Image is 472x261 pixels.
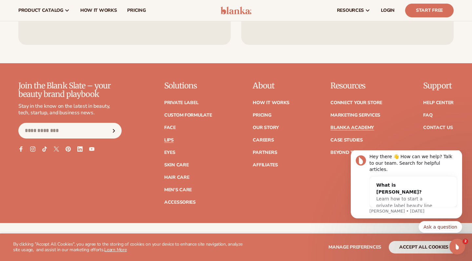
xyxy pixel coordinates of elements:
a: Our Story [253,125,279,130]
div: Hey there 👋 How can we help? Talk to our team. Search for helpful articles. [29,3,116,23]
p: Message from Lee, sent 1d ago [29,58,116,64]
div: What is [PERSON_NAME]? [35,31,96,45]
a: Contact Us [423,125,453,130]
a: Skin Care [164,163,188,167]
iframe: Intercom notifications message [341,150,472,237]
a: Case Studies [330,138,363,142]
a: Learn More [104,247,127,253]
span: Manage preferences [328,244,381,250]
a: Private label [164,101,198,105]
p: Resources [330,82,382,90]
a: Face [164,125,176,130]
p: Join the Blank Slate – your beauty brand playbook [18,82,122,99]
a: Accessories [164,200,196,205]
a: Affiliates [253,163,278,167]
div: What is [PERSON_NAME]?Learn how to start a private label beauty line with [PERSON_NAME] [29,26,103,71]
div: Message content [29,3,116,57]
p: By clicking "Accept All Cookies", you agree to the storing of cookies on your device to enhance s... [13,242,246,253]
a: Marketing services [330,113,380,118]
button: Quick reply: Ask a question [78,71,121,83]
iframe: Intercom live chat [449,239,465,254]
button: Manage preferences [328,241,381,253]
a: How It Works [253,101,289,105]
a: Lips [164,138,174,142]
span: How It Works [80,8,117,13]
span: LOGIN [381,8,395,13]
span: Learn how to start a private label beauty line with [PERSON_NAME] [35,46,91,65]
a: Eyes [164,150,175,155]
a: Hair Care [164,175,189,180]
a: FAQ [423,113,432,118]
a: Men's Care [164,188,192,192]
a: Connect your store [330,101,382,105]
p: Support [423,82,454,90]
p: Stay in the know on the latest in beauty, tech, startup, and business news. [18,103,122,117]
span: product catalog [18,8,63,13]
a: Blanka Academy [330,125,374,130]
a: Custom formulate [164,113,212,118]
div: Quick reply options [10,71,121,83]
button: accept all cookies [389,241,459,253]
span: pricing [127,8,146,13]
span: resources [337,8,364,13]
img: Profile image for Lee [15,5,25,15]
p: About [253,82,289,90]
span: 2 [463,239,468,244]
button: Subscribe [107,123,121,139]
a: Start Free [405,4,454,17]
a: Help Center [423,101,454,105]
p: Solutions [164,82,212,90]
a: Careers [253,138,274,142]
a: Pricing [253,113,271,118]
img: logo [221,7,252,14]
a: Partners [253,150,277,155]
a: Beyond the brand [330,150,378,155]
